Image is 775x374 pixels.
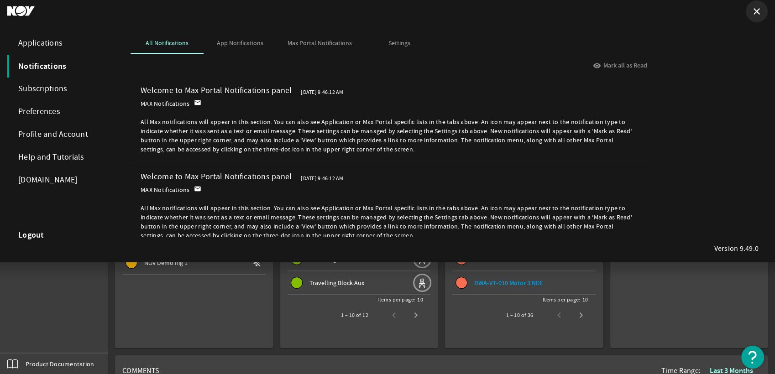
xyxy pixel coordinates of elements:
[141,172,292,183] span: Welcome to Max Portal Notifications panel
[301,88,343,97] span: [DATE] 9:46:12 AM
[7,123,112,146] div: Profile and Account
[751,6,762,17] mat-icon: close
[7,146,112,169] div: Help and Tutorials
[141,185,189,194] span: MAX Notifications
[141,86,292,97] span: Welcome to Max Portal Notifications panel
[7,78,112,100] div: Subscriptions
[288,40,352,46] span: Max Portal Notifications
[7,32,112,55] div: Applications
[141,99,189,108] span: MAX Notifications
[194,185,201,192] mat-icon: email
[714,244,759,253] div: Version 9.49.0
[388,40,410,46] span: Settings
[7,55,112,78] div: Notifications
[141,199,638,244] div: All Max notifications will appear in this section. You can also see Application or Max Portal spe...
[18,230,44,239] strong: Logout
[741,346,764,369] button: Open Resource Center
[217,40,263,46] span: App Notifications
[141,113,638,158] div: All Max notifications will appear in this section. You can also see Application or Max Portal spe...
[7,100,112,123] div: Preferences
[7,169,112,192] a: [DOMAIN_NAME]
[194,99,201,106] mat-icon: email
[146,40,189,46] span: All Notifications
[301,174,343,183] span: [DATE] 9:46:12 AM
